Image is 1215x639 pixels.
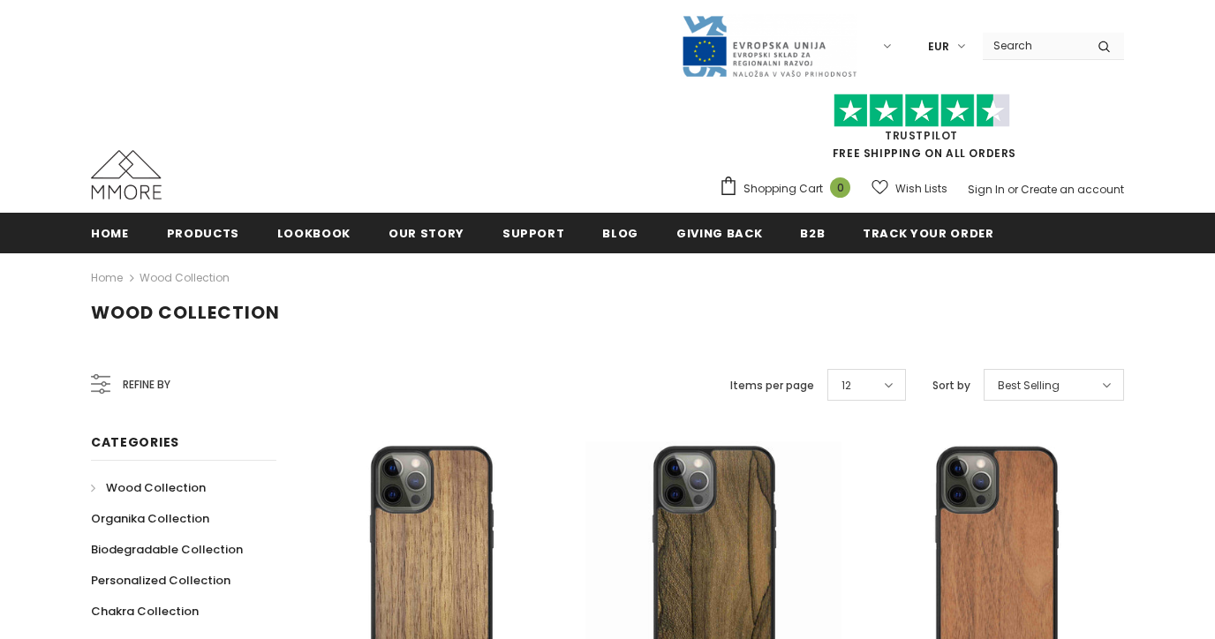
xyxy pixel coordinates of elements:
a: Home [91,213,129,252]
a: Our Story [389,213,464,252]
span: Personalized Collection [91,572,230,589]
a: Sign In [968,182,1005,197]
a: Blog [602,213,638,252]
a: Wish Lists [872,173,947,204]
span: Refine by [123,375,170,395]
span: Wood Collection [91,300,280,325]
a: Giving back [676,213,762,252]
img: MMORE Cases [91,150,162,199]
a: Wood Collection [91,472,206,503]
a: Shopping Cart 0 [719,176,859,202]
span: Categories [91,433,179,451]
a: support [502,213,565,252]
label: Items per page [730,377,814,395]
a: B2B [800,213,825,252]
span: Chakra Collection [91,603,199,620]
span: Biodegradable Collection [91,541,243,558]
a: Create an account [1021,182,1124,197]
a: Wood Collection [140,270,230,285]
a: Track your order [863,213,993,252]
span: Track your order [863,225,993,242]
span: support [502,225,565,242]
a: Products [167,213,239,252]
span: B2B [800,225,825,242]
a: Trustpilot [885,128,958,143]
img: Trust Pilot Stars [834,94,1010,128]
span: Giving back [676,225,762,242]
span: Shopping Cart [743,180,823,198]
span: 12 [841,377,851,395]
a: Personalized Collection [91,565,230,596]
a: Javni Razpis [681,38,857,53]
span: Blog [602,225,638,242]
a: Biodegradable Collection [91,534,243,565]
span: Home [91,225,129,242]
label: Sort by [932,377,970,395]
span: EUR [928,38,949,56]
img: Javni Razpis [681,14,857,79]
span: or [1007,182,1018,197]
a: Organika Collection [91,503,209,534]
span: FREE SHIPPING ON ALL ORDERS [719,101,1124,161]
span: Lookbook [277,225,351,242]
span: Best Selling [998,377,1060,395]
span: Organika Collection [91,510,209,527]
a: Chakra Collection [91,596,199,627]
a: Home [91,267,123,289]
a: Lookbook [277,213,351,252]
input: Search Site [983,33,1084,58]
span: 0 [830,177,850,198]
span: Our Story [389,225,464,242]
span: Products [167,225,239,242]
span: Wood Collection [106,479,206,496]
span: Wish Lists [895,180,947,198]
